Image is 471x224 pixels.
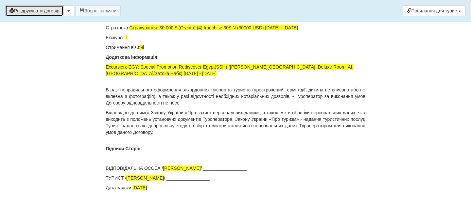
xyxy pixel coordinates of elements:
a: Посилання для туриста [403,5,466,16]
p: Відповідно до вимог Закону України «Про захист персональних даних», а також мети обробки персонал... [106,109,365,136]
span: ні [140,45,144,50]
span: - [126,35,128,40]
span: Страхування: 30 000 $ (Oranta) (4) franchise 30$ N (30000 USD) [DATE] - [DATE] [129,25,298,30]
p: В разі неправильного оформлення закордонних паспортів туристів (прострочений термін дії, дитина н... [106,87,365,106]
p: ВІДПОВІДАЛЬНА ОСОБА / / _________________ [106,165,365,171]
b: Додаткова інформація: [106,55,159,60]
p: Страховка: [106,24,365,31]
p: Отримання візи: [106,44,365,51]
span: [DATE] [132,185,147,190]
b: Підписи Сторін: [106,146,142,151]
button: Роздрукувати договір [5,5,63,16]
button: Зберегти зміни [76,5,121,16]
span: Excursion: EGY: Special Promotion Rediscover Egypt(SSH) ([PERSON_NAME][GEOGRAPHIC_DATA], Deluxe R... [106,64,353,76]
p: Дата заявки: [106,184,365,191]
p: Екскурсії: [106,34,365,41]
span: [PERSON_NAME] [163,166,201,171]
p: ТУРИСТ / / _________________ [106,175,365,181]
span: [PERSON_NAME] [126,175,164,181]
